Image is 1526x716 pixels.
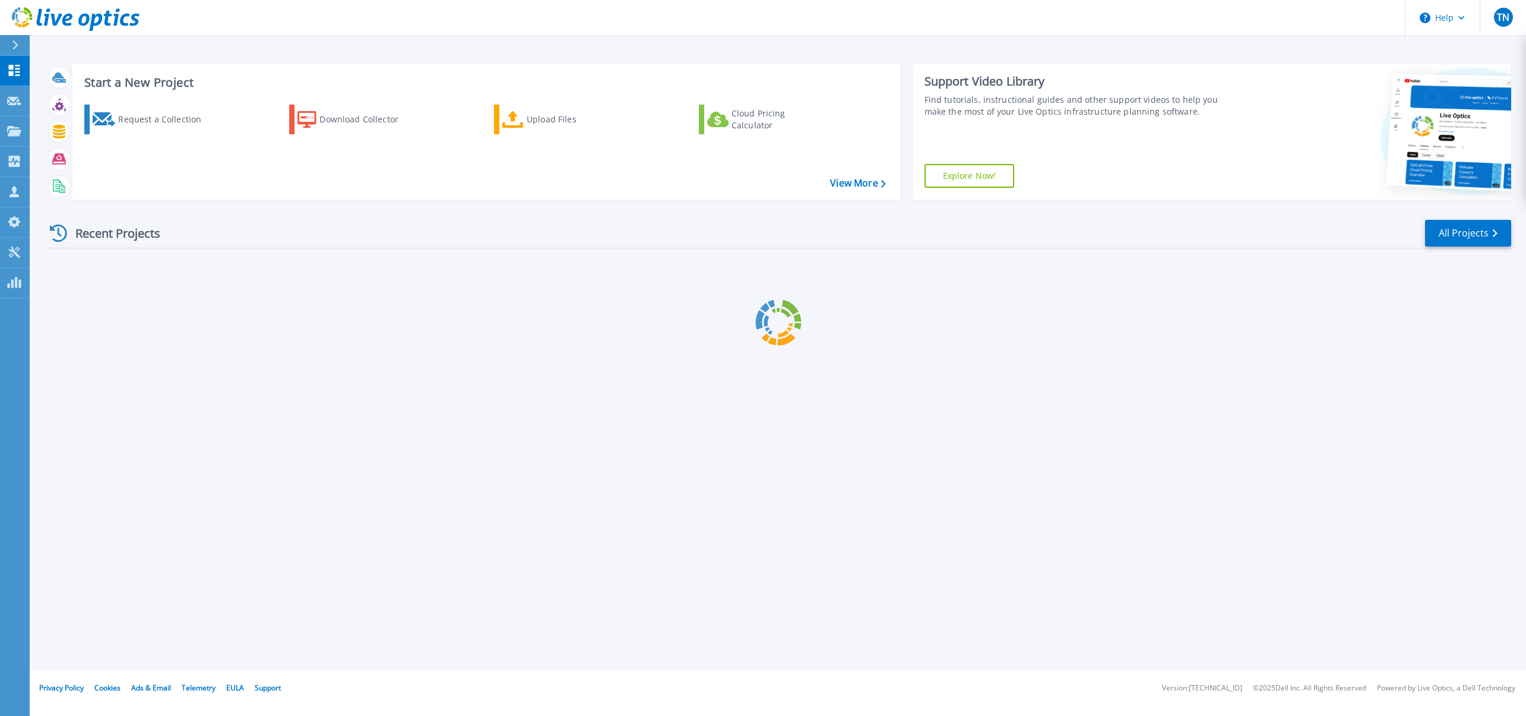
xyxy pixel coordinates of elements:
[46,219,176,248] div: Recent Projects
[1162,685,1242,692] li: Version: [TECHNICAL_ID]
[699,105,831,134] a: Cloud Pricing Calculator
[527,108,622,131] div: Upload Files
[84,76,885,89] h3: Start a New Project
[182,683,216,693] a: Telemetry
[84,105,217,134] a: Request a Collection
[732,108,827,131] div: Cloud Pricing Calculator
[1425,220,1511,247] a: All Projects
[925,74,1234,89] div: Support Video Library
[94,683,121,693] a: Cookies
[118,108,213,131] div: Request a Collection
[1377,685,1515,692] li: Powered by Live Optics, a Dell Technology
[1497,12,1509,22] span: TN
[494,105,626,134] a: Upload Files
[255,683,281,693] a: Support
[39,683,84,693] a: Privacy Policy
[226,683,244,693] a: EULA
[131,683,171,693] a: Ads & Email
[925,94,1234,118] div: Find tutorials, instructional guides and other support videos to help you make the most of your L...
[830,178,885,189] a: View More
[319,108,414,131] div: Download Collector
[289,105,422,134] a: Download Collector
[925,164,1015,188] a: Explore Now!
[1253,685,1366,692] li: © 2025 Dell Inc. All Rights Reserved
